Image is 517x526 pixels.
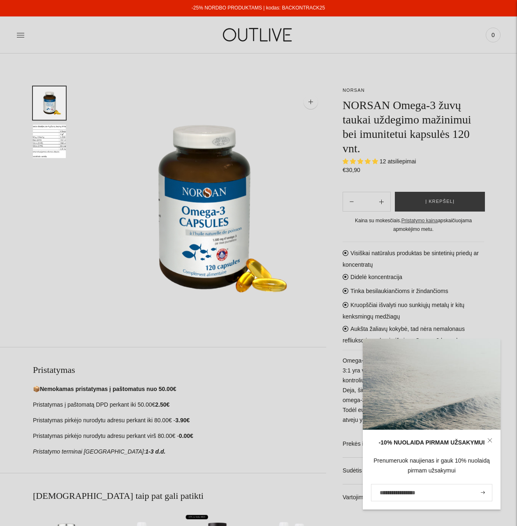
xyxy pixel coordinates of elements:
[343,158,380,165] span: 4.92 stars
[82,86,326,330] img: NORSAN Omega-3 žuvų taukai uždegimo mažinimui bei imunitetui kapsulės 120 vnt.
[401,218,438,223] a: Pristatymo kaina
[373,192,390,212] button: Subtract product quantity
[343,431,484,457] a: Prekės informacija
[33,431,326,441] p: Pristatymas pirkėjo nurodytu adresu perkant virš 80.00€ -
[33,364,326,376] h2: Pristatymas
[40,386,176,392] strong: Nemokamas pristatymas į paštomatus nuo 50.00€
[380,158,416,165] span: 12 atsiliepimai
[486,26,501,44] a: 0
[179,433,193,439] strong: 0.00€
[425,198,454,206] span: Į krepšelį
[33,400,326,410] p: Pristatymas į paštomatą DPD perkant iki 50.00€
[360,196,373,208] input: Product quantity
[371,438,492,448] div: -10% NUOLAIDA PIRMAM UŽSAKYMUI
[145,448,165,455] strong: 1-3 d.d.
[343,242,484,510] div: Visiškai natūralus produktas be sintetinių priedų ar koncentratų Didelė koncentracija Tinka besil...
[371,456,492,476] div: Prenumeruok naujienas ir gauk 10% nuolaidą pirmam užsakymui
[343,192,360,212] button: Add product quantity
[33,86,66,120] button: Translation missing: en.general.accessibility.image_thumbail
[175,417,190,424] strong: 3.90€
[343,458,484,484] a: Sudėtis
[343,98,484,156] h1: NORSAN Omega-3 žuvų taukai uždegimo mažinimui bei imunitetui kapsulės 120 vnt.
[395,192,485,212] button: Į krepšelį
[33,448,145,455] em: Pristatymo terminai [GEOGRAPHIC_DATA]:
[343,216,484,233] div: Kaina su mokesčiais. apskaičiuojama apmokėjimo metu.
[192,5,325,11] a: -25% NORDBO PRODUKTAMS | kodas: BACKONTRACK25
[343,484,484,511] a: Vartojimas
[207,21,310,49] img: OUTLIVE
[33,125,66,158] button: Translation missing: en.general.accessibility.image_thumbail
[33,490,326,502] h2: [DEMOGRAPHIC_DATA] taip pat gali patikti
[343,88,365,93] a: NORSAN
[343,167,360,173] span: €30,90
[33,384,326,394] p: 📦
[155,401,169,408] strong: 2.50€
[343,356,484,425] p: Omega-6 ir omega-3 rūgščių santykio pagerinimas iki 3:1 yra vienas iš geriausių rodiklių, padedan...
[33,416,326,426] p: Pristatymas pirkėjo nurodytu adresu perkant iki 80.00€ -
[487,29,499,41] span: 0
